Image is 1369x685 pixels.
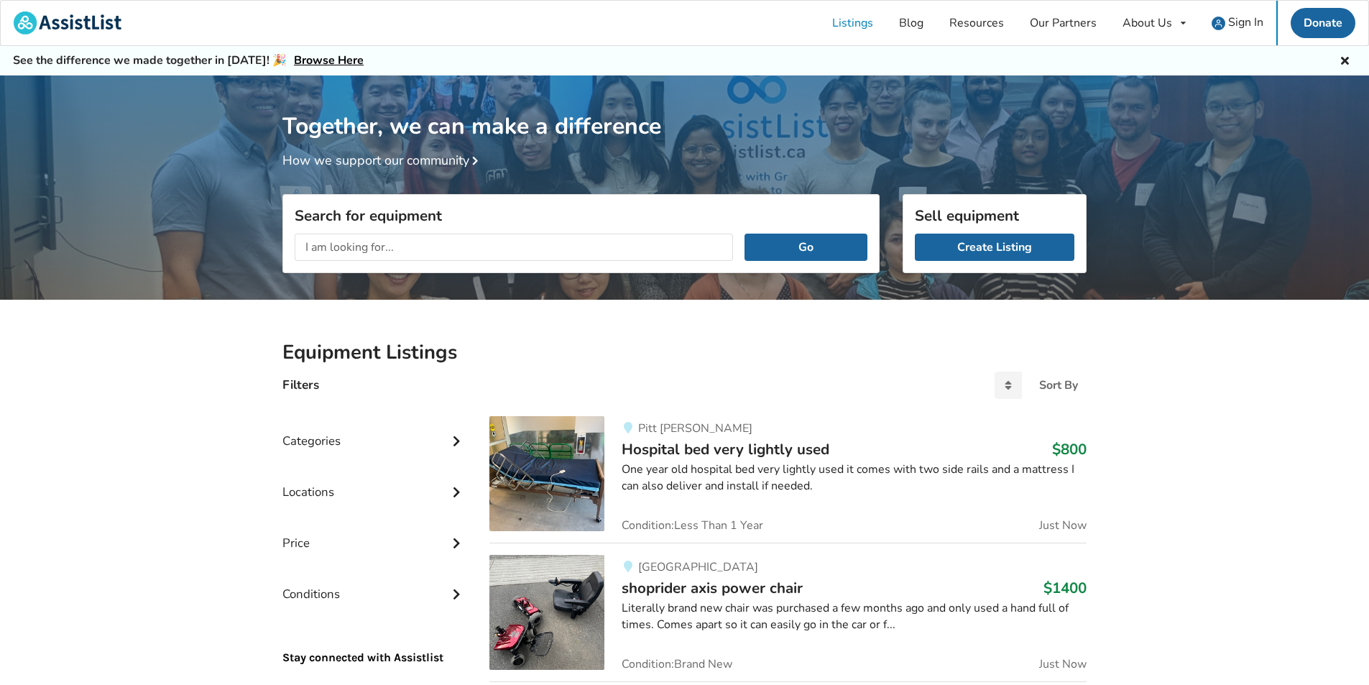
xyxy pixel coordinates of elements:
div: One year old hospital bed very lightly used it comes with two side rails and a mattress I can als... [622,461,1087,495]
a: Our Partners [1017,1,1110,45]
a: Resources [936,1,1017,45]
a: bedroom equipment-hospital bed very lightly usedPitt [PERSON_NAME]Hospital bed very lightly used$... [489,416,1087,543]
a: Blog [886,1,936,45]
h1: Together, we can make a difference [282,75,1087,141]
h3: $1400 [1043,579,1087,597]
button: Go [745,234,867,261]
div: Price [282,507,466,558]
h2: Equipment Listings [282,340,1087,365]
span: shoprider axis power chair [622,578,803,598]
div: Literally brand new chair was purchased a few months ago and only used a hand full of times. Come... [622,600,1087,633]
h3: Search for equipment [295,206,867,225]
img: user icon [1212,17,1225,30]
p: Stay connected with Assistlist [282,610,466,666]
h3: Sell equipment [915,206,1074,225]
span: Condition: Brand New [622,658,732,670]
h4: Filters [282,377,319,393]
a: Browse Here [294,52,364,68]
input: I am looking for... [295,234,733,261]
a: user icon Sign In [1199,1,1276,45]
a: Listings [819,1,886,45]
a: Donate [1291,8,1355,38]
a: Create Listing [915,234,1074,261]
span: Just Now [1039,520,1087,531]
h3: $800 [1052,440,1087,459]
a: How we support our community [282,152,484,169]
span: Just Now [1039,658,1087,670]
div: Sort By [1039,380,1078,391]
span: Condition: Less Than 1 Year [622,520,763,531]
span: [GEOGRAPHIC_DATA] [638,559,758,575]
div: About Us [1123,17,1172,29]
div: Conditions [282,558,466,609]
div: Locations [282,456,466,507]
h5: See the difference we made together in [DATE]! 🎉 [13,53,364,68]
img: bedroom equipment-hospital bed very lightly used [489,416,604,531]
img: assistlist-logo [14,12,121,35]
a: mobility-shoprider axis power chair [GEOGRAPHIC_DATA]shoprider axis power chair$1400Literally bra... [489,543,1087,681]
span: Hospital bed very lightly used [622,439,829,459]
div: Categories [282,405,466,456]
span: Pitt [PERSON_NAME] [638,420,752,436]
img: mobility-shoprider axis power chair [489,555,604,670]
span: Sign In [1228,14,1263,30]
